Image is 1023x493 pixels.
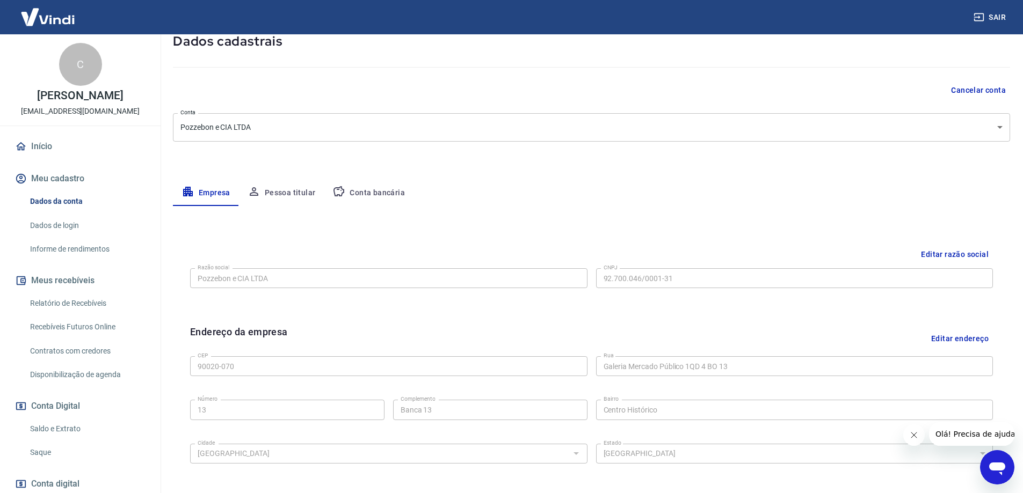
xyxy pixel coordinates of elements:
button: Conta Digital [13,394,148,418]
span: Olá! Precisa de ajuda? [6,8,90,16]
a: Saque [26,442,148,463]
label: Rua [604,351,614,359]
iframe: Mensagem da empresa [929,422,1014,446]
label: Bairro [604,395,619,403]
button: Empresa [173,180,239,206]
h5: Dados cadastrais [173,33,1010,50]
label: CEP [198,351,208,359]
iframe: Fechar mensagem [903,424,925,446]
iframe: Botão para abrir a janela de mensagens [980,450,1014,484]
h6: Endereço da empresa [190,325,288,352]
div: C [59,43,102,86]
button: Meu cadastro [13,167,148,190]
button: Sair [971,8,1010,27]
button: Meus recebíveis [13,269,148,292]
a: Dados da conta [26,190,148,212]
label: Estado [604,439,621,447]
img: Vindi [13,1,83,33]
a: Informe de rendimentos [26,238,148,260]
a: Relatório de Recebíveis [26,292,148,314]
input: Digite aqui algumas palavras para buscar a cidade [193,447,567,460]
a: Dados de login [26,215,148,237]
a: Início [13,135,148,158]
label: Conta [180,108,195,116]
button: Cancelar conta [947,80,1010,100]
span: Conta digital [31,476,79,491]
a: Disponibilização de agenda [26,364,148,386]
div: Pozzebon e CIA LTDA [173,113,1010,142]
button: Pessoa titular [239,180,324,206]
button: Conta bancária [324,180,413,206]
label: Número [198,395,217,403]
label: CNPJ [604,263,618,271]
label: Complemento [401,395,436,403]
p: [EMAIL_ADDRESS][DOMAIN_NAME] [21,106,140,117]
a: Recebíveis Futuros Online [26,316,148,338]
p: [PERSON_NAME] [37,90,123,101]
button: Editar endereço [927,325,993,352]
a: Saldo e Extrato [26,418,148,440]
label: Razão social [198,263,229,271]
button: Editar razão social [917,245,993,264]
a: Contratos com credores [26,340,148,362]
label: Cidade [198,439,215,447]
